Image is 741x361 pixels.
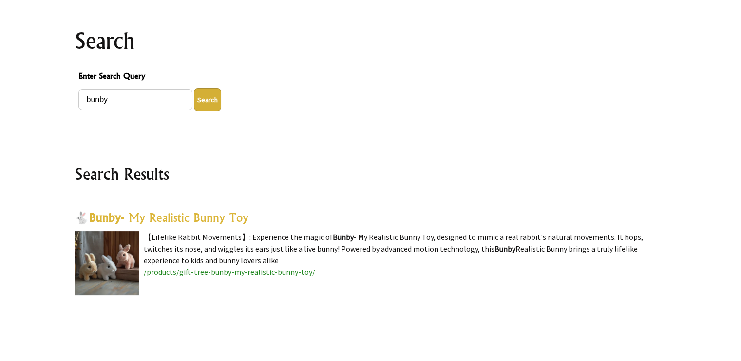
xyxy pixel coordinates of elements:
[144,267,315,277] a: /products/gift-tree-bunby-my-realistic-bunny-toy/
[75,210,248,225] a: 🐇Bunby- My Realistic Bunny Toy
[89,210,121,225] highlight: Bunby
[333,232,354,242] highlight: Bunby
[78,89,192,110] input: Enter Search Query
[75,210,667,307] div: 【Lifelike Rabbit Movements】: Experience the magic of - My Realistic Bunny Toy, designed to mimic ...
[78,70,663,84] span: Enter Search Query
[75,231,139,295] img: 🐇Bunby - My Realistic Bunny Toy
[194,88,221,111] button: Enter Search Query
[494,244,515,253] highlight: Bunby
[75,162,667,185] h2: Search Results
[75,29,667,53] h1: Search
